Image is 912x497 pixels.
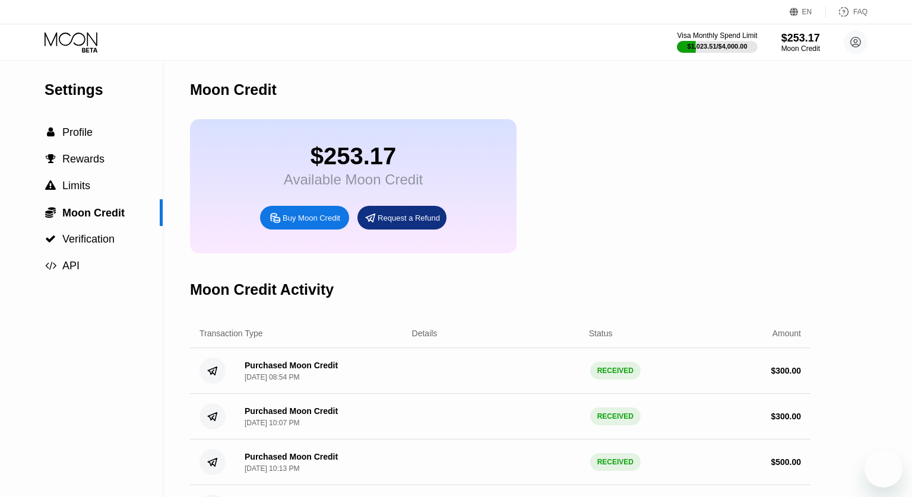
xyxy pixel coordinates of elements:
div: $253.17 [284,143,423,170]
div: RECEIVED [590,407,641,425]
iframe: Кнопка запуска окна обмена сообщениями [864,450,902,488]
div: [DATE] 10:13 PM [245,464,299,473]
div: Buy Moon Credit [260,206,349,230]
span:  [46,154,56,164]
div: $1,023.51 / $4,000.00 [688,43,748,50]
span:  [45,180,56,191]
span: Limits [62,180,90,192]
div: FAQ [853,8,867,16]
div: Visa Monthly Spend Limit$1,023.51/$4,000.00 [677,31,757,53]
div: $ 500.00 [771,457,801,467]
div: Settings [45,81,163,98]
div: Buy Moon Credit [283,213,340,223]
span:  [45,206,56,218]
span: Moon Credit [62,207,125,219]
div: EN [802,8,812,16]
div: RECEIVED [590,362,641,380]
div: EN [790,6,826,18]
div: $ 300.00 [771,412,801,421]
span: Profile [62,126,93,138]
div: Moon Credit [190,81,277,98]
div: $253.17 [781,32,820,44]
div: $253.17Moon Credit [781,32,820,53]
div: Request a Refund [378,213,440,223]
span:  [45,260,56,271]
div: Status [589,329,613,338]
div: Moon Credit [781,44,820,53]
span: Rewards [62,153,104,165]
div: Details [412,329,438,338]
div: Visa Monthly Spend Limit [677,31,757,40]
div: [DATE] 10:07 PM [245,419,299,427]
div: Available Moon Credit [284,171,423,188]
div: Transaction Type [199,329,263,338]
span: API [62,260,80,272]
div: Amount [772,329,801,338]
div:  [45,154,56,164]
div: Moon Credit Activity [190,281,334,298]
div:  [45,127,56,138]
div: RECEIVED [590,453,641,471]
span:  [47,127,55,138]
div: Purchased Moon Credit [245,406,338,416]
span:  [45,234,56,244]
span: Verification [62,233,115,245]
div: Purchased Moon Credit [245,361,338,370]
div: [DATE] 08:54 PM [245,373,299,381]
div: Request a Refund [357,206,446,230]
div: Purchased Moon Credit [245,452,338,461]
div: FAQ [826,6,867,18]
div: $ 300.00 [771,366,801,375]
